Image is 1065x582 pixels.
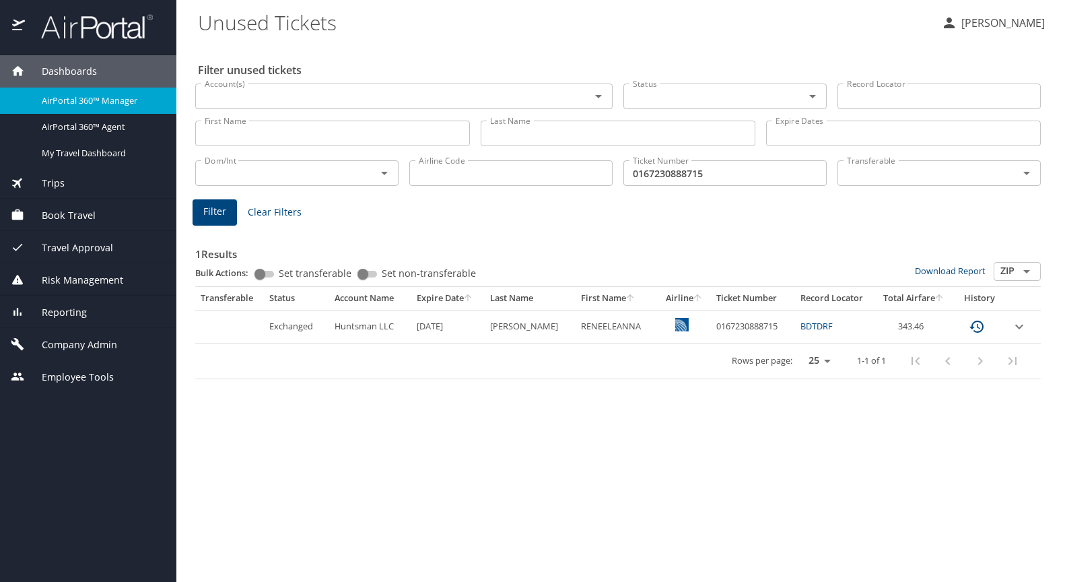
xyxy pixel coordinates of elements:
[279,269,351,278] span: Set transferable
[800,320,833,332] a: BDTDRF
[264,287,329,310] th: Status
[411,287,485,310] th: Expire Date
[658,287,710,310] th: Airline
[675,318,689,331] img: United Airlines
[42,147,160,160] span: My Travel Dashboard
[1011,319,1027,335] button: expand row
[915,265,986,277] a: Download Report
[953,287,1005,310] th: History
[803,87,822,106] button: Open
[12,13,26,40] img: icon-airportal.png
[576,287,658,310] th: First Name
[711,287,795,310] th: Ticket Number
[195,287,1041,379] table: custom pagination table
[25,208,96,223] span: Book Travel
[193,199,237,226] button: Filter
[26,13,153,40] img: airportal-logo.png
[203,203,226,220] span: Filter
[195,238,1041,262] h3: 1 Results
[25,370,114,385] span: Employee Tools
[329,287,411,310] th: Account Name
[25,305,87,320] span: Reporting
[485,287,576,310] th: Last Name
[25,240,113,255] span: Travel Approval
[464,294,473,303] button: sort
[874,287,953,310] th: Total Airfare
[42,121,160,133] span: AirPortal 360™ Agent
[198,59,1043,81] h2: Filter unused tickets
[329,310,411,343] td: Huntsman LLC
[42,94,160,107] span: AirPortal 360™ Manager
[795,287,875,310] th: Record Locator
[25,176,65,191] span: Trips
[732,356,792,365] p: Rows per page:
[248,204,302,221] span: Clear Filters
[626,294,635,303] button: sort
[382,269,476,278] span: Set non-transferable
[1017,164,1036,183] button: Open
[935,294,944,303] button: sort
[264,310,329,343] td: Exchanged
[874,310,953,343] td: 343.46
[25,337,117,352] span: Company Admin
[375,164,394,183] button: Open
[957,15,1045,31] p: [PERSON_NAME]
[798,351,835,371] select: rows per page
[201,292,259,304] div: Transferable
[198,1,930,43] h1: Unused Tickets
[936,11,1050,35] button: [PERSON_NAME]
[1017,262,1036,281] button: Open
[25,64,97,79] span: Dashboards
[711,310,795,343] td: 0167230888715
[411,310,485,343] td: [DATE]
[25,273,123,288] span: Risk Management
[589,87,608,106] button: Open
[242,200,307,225] button: Clear Filters
[693,294,703,303] button: sort
[195,267,259,279] p: Bulk Actions:
[857,356,886,365] p: 1-1 of 1
[485,310,576,343] td: [PERSON_NAME]
[576,310,658,343] td: RENEELEANNA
